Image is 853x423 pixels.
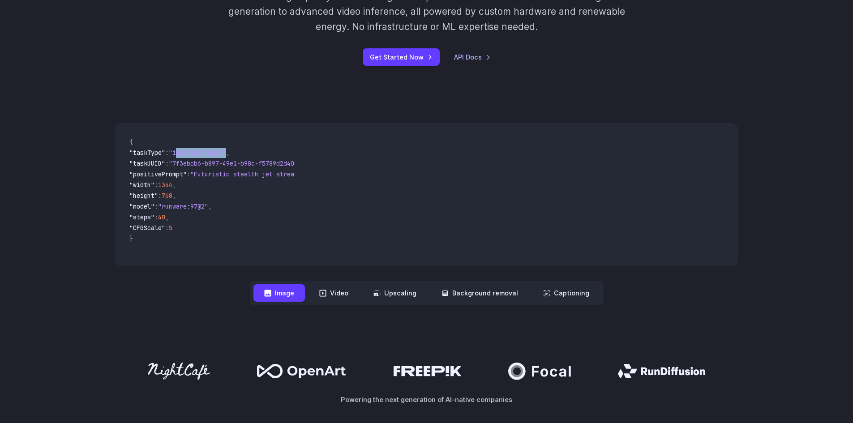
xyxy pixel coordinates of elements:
[158,181,172,189] span: 1344
[158,213,165,221] span: 40
[226,149,230,157] span: ,
[162,192,172,200] span: 768
[129,170,187,178] span: "positivePrompt"
[165,149,169,157] span: :
[172,181,176,189] span: ,
[172,192,176,200] span: ,
[363,48,440,66] a: Get Started Now
[165,213,169,221] span: ,
[253,284,305,302] button: Image
[309,284,359,302] button: Video
[169,159,305,167] span: "7f3ebcb6-b897-49e1-b98c-f5789d2d40d7"
[190,170,516,178] span: "Futuristic stealth jet streaking through a neon-lit cityscape with glowing purple exhaust"
[208,202,212,210] span: ,
[169,224,172,232] span: 5
[154,213,158,221] span: :
[129,224,165,232] span: "CFGScale"
[431,284,529,302] button: Background removal
[154,202,158,210] span: :
[363,284,427,302] button: Upscaling
[165,224,169,232] span: :
[129,235,133,243] span: }
[187,170,190,178] span: :
[154,181,158,189] span: :
[169,149,226,157] span: "imageInference"
[129,213,154,221] span: "steps"
[129,181,154,189] span: "width"
[165,159,169,167] span: :
[158,202,208,210] span: "runware:97@2"
[158,192,162,200] span: :
[129,192,158,200] span: "height"
[129,159,165,167] span: "taskUUID"
[115,394,738,405] p: Powering the next generation of AI-native companies
[129,149,165,157] span: "taskType"
[454,52,491,62] a: API Docs
[129,202,154,210] span: "model"
[129,138,133,146] span: {
[532,284,600,302] button: Captioning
